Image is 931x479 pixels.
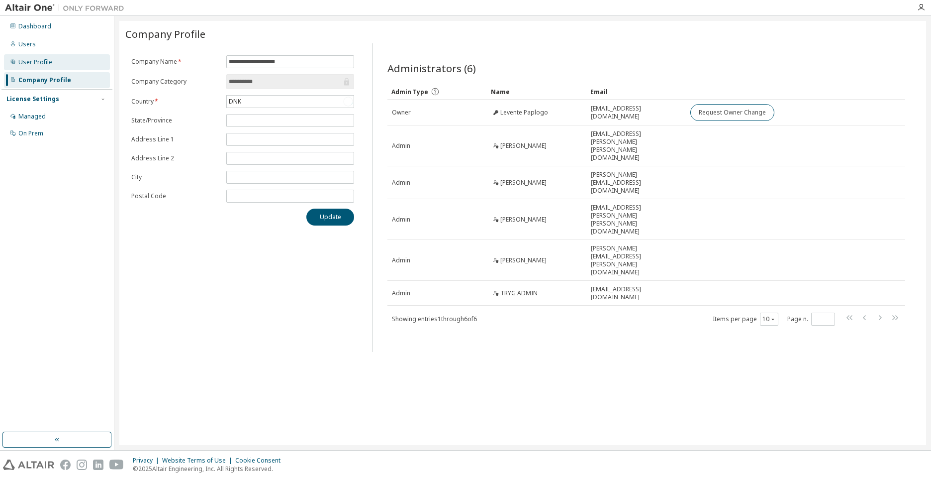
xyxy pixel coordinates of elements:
[591,244,681,276] span: [PERSON_NAME][EMAIL_ADDRESS][PERSON_NAME][DOMAIN_NAME]
[500,256,547,264] span: [PERSON_NAME]
[787,313,835,326] span: Page n.
[391,88,428,96] span: Admin Type
[591,285,681,301] span: [EMAIL_ADDRESS][DOMAIN_NAME]
[713,313,778,326] span: Items per page
[227,96,354,108] div: DNK
[392,315,477,323] span: Showing entries 1 through 6 of 6
[109,460,124,470] img: youtube.svg
[500,142,547,150] span: [PERSON_NAME]
[392,256,410,264] span: Admin
[18,113,46,120] div: Managed
[591,105,681,120] span: [EMAIL_ADDRESS][DOMAIN_NAME]
[162,457,235,465] div: Website Terms of Use
[227,96,243,107] div: DNK
[60,460,71,470] img: facebook.svg
[306,209,354,226] button: Update
[125,27,205,41] span: Company Profile
[6,95,59,103] div: License Settings
[591,204,681,236] span: [EMAIL_ADDRESS][PERSON_NAME][PERSON_NAME][DOMAIN_NAME]
[131,78,220,86] label: Company Category
[491,84,582,100] div: Name
[590,84,682,100] div: Email
[3,460,54,470] img: altair_logo.svg
[18,129,43,137] div: On Prem
[18,58,52,66] div: User Profile
[5,3,129,13] img: Altair One
[18,22,51,30] div: Dashboard
[131,192,220,200] label: Postal Code
[131,173,220,181] label: City
[131,98,220,106] label: Country
[387,61,476,75] span: Administrators (6)
[392,109,411,117] span: Owner
[18,76,71,84] div: Company Profile
[500,289,538,297] span: TRYG ADMIN
[131,154,220,162] label: Address Line 2
[18,40,36,48] div: Users
[392,179,410,187] span: Admin
[500,179,547,187] span: [PERSON_NAME]
[392,142,410,150] span: Admin
[591,130,681,162] span: [EMAIL_ADDRESS][PERSON_NAME][PERSON_NAME][DOMAIN_NAME]
[690,104,774,121] button: Request Owner Change
[131,117,220,124] label: State/Province
[131,135,220,143] label: Address Line 1
[93,460,103,470] img: linkedin.svg
[500,109,548,117] span: Levente Paplogo
[131,58,220,66] label: Company Name
[392,216,410,224] span: Admin
[133,457,162,465] div: Privacy
[392,289,410,297] span: Admin
[500,216,547,224] span: [PERSON_NAME]
[77,460,87,470] img: instagram.svg
[762,315,776,323] button: 10
[235,457,286,465] div: Cookie Consent
[133,465,286,473] p: © 2025 Altair Engineering, Inc. All Rights Reserved.
[591,171,681,195] span: [PERSON_NAME][EMAIL_ADDRESS][DOMAIN_NAME]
